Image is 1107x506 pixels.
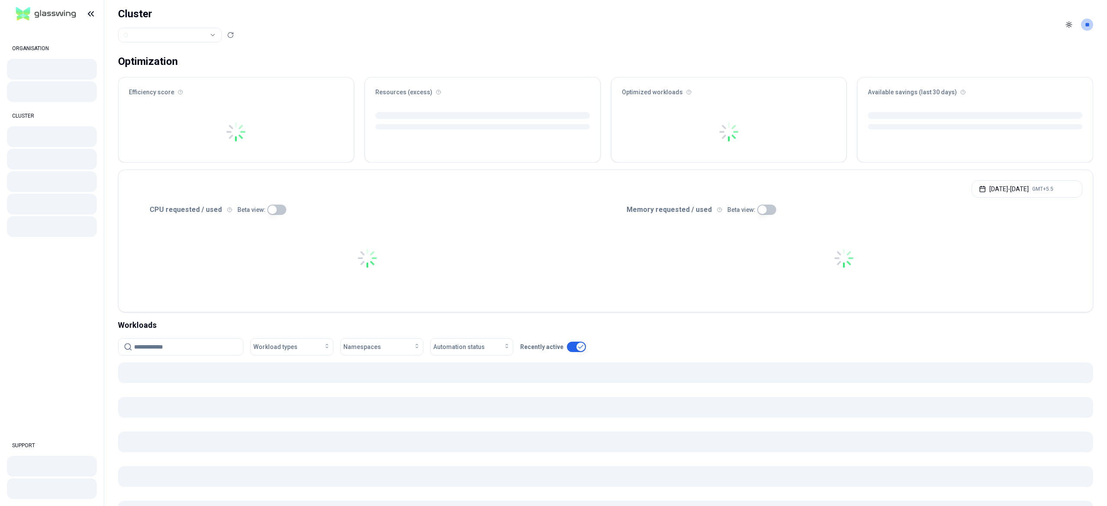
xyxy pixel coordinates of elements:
[7,40,97,57] div: ORGANISATION
[13,4,80,24] img: GlassWing
[972,180,1082,198] button: [DATE]-[DATE]GMT+5.5
[7,107,97,125] div: CLUSTER
[1032,186,1053,192] span: GMT+5.5
[857,77,1093,102] div: Available savings (last 30 days)
[365,77,600,102] div: Resources (excess)
[727,205,755,214] p: Beta view:
[250,338,333,355] button: Workload types
[433,343,485,351] span: Automation status
[118,53,178,70] div: Optimization
[343,343,381,351] span: Namespaces
[237,205,266,214] p: Beta view:
[118,7,234,21] h1: Cluster
[118,319,1093,331] div: Workloads
[611,77,847,102] div: Optimized workloads
[340,338,423,355] button: Namespaces
[606,205,1083,215] div: Memory requested / used
[430,338,513,355] button: Automation status
[7,437,97,454] div: SUPPORT
[253,343,298,351] span: Workload types
[129,205,606,215] div: CPU requested / used
[520,343,563,351] p: Recently active
[118,28,222,42] button: Select a value
[118,77,354,102] div: Efficiency score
